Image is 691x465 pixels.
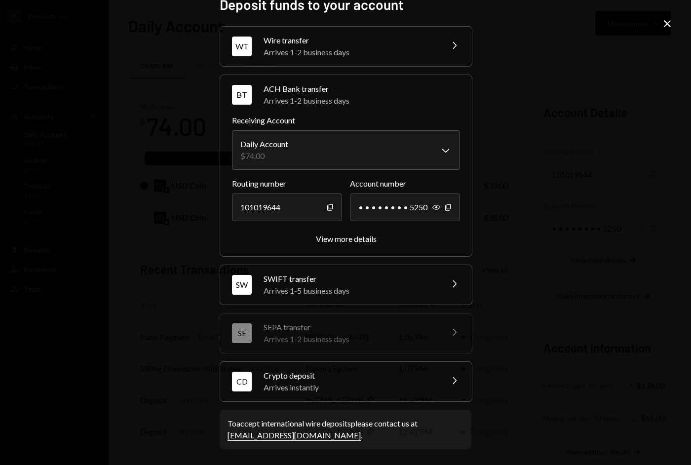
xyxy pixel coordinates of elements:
[220,75,472,115] button: BTACH Bank transferArrives 1-2 business days
[264,35,436,46] div: Wire transfer
[264,95,460,107] div: Arrives 1-2 business days
[232,178,342,190] label: Routing number
[316,234,377,243] div: View more details
[220,313,472,353] button: SESEPA transferArrives 1-2 business days
[232,37,252,56] div: WT
[228,430,361,441] a: [EMAIL_ADDRESS][DOMAIN_NAME]
[264,83,460,95] div: ACH Bank transfer
[350,194,460,221] div: • • • • • • • • 5250
[264,321,436,333] div: SEPA transfer
[264,46,436,58] div: Arrives 1-2 business days
[350,178,460,190] label: Account number
[232,372,252,391] div: CD
[264,382,436,393] div: Arrives instantly
[232,130,460,170] button: Receiving Account
[232,85,252,105] div: BT
[228,418,463,441] div: To accept international wire deposits please contact us at .
[264,285,436,297] div: Arrives 1-5 business days
[232,115,460,244] div: BTACH Bank transferArrives 1-2 business days
[232,194,342,221] div: 101019644
[264,333,436,345] div: Arrives 1-2 business days
[232,115,460,126] label: Receiving Account
[264,370,436,382] div: Crypto deposit
[264,273,436,285] div: SWIFT transfer
[232,323,252,343] div: SE
[220,27,472,66] button: WTWire transferArrives 1-2 business days
[232,275,252,295] div: SW
[220,362,472,401] button: CDCrypto depositArrives instantly
[316,234,377,244] button: View more details
[220,265,472,305] button: SWSWIFT transferArrives 1-5 business days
